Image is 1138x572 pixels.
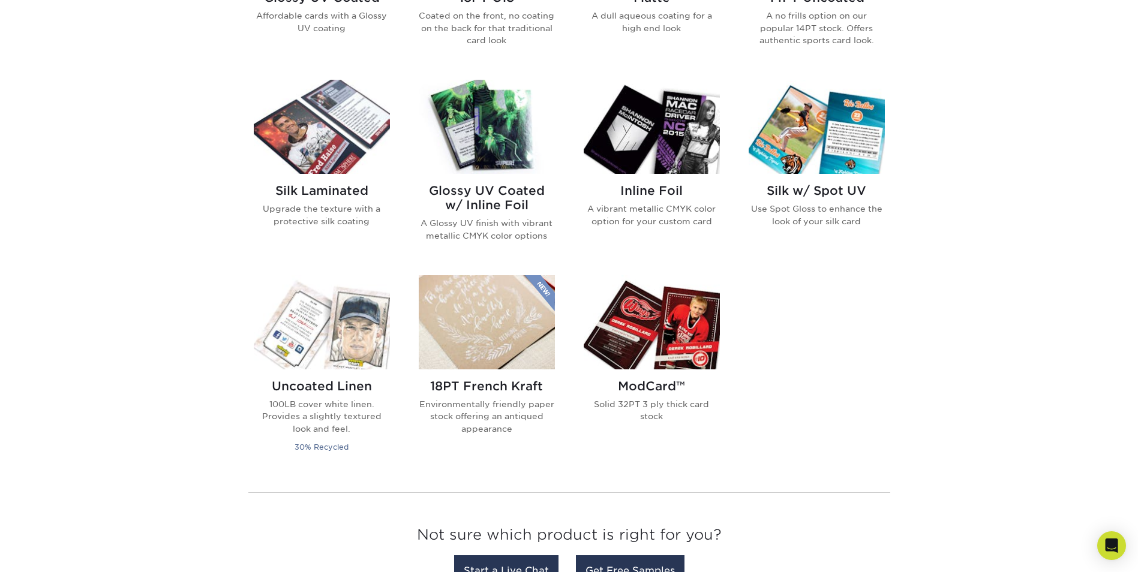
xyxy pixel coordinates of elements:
p: A dull aqueous coating for a high end look [584,10,720,34]
p: Use Spot Gloss to enhance the look of your silk card [749,203,885,227]
div: Open Intercom Messenger [1097,531,1126,560]
iframe: Google Customer Reviews [3,535,102,568]
h2: Silk Laminated [254,183,390,198]
p: Coated on the front, no coating on the back for that traditional card look [419,10,555,46]
a: 18PT French Kraft Trading Cards 18PT French Kraft Environmentally friendly paper stock offering a... [419,275,555,468]
h2: Inline Foil [584,183,720,198]
a: ModCard™ Trading Cards ModCard™ Solid 32PT 3 ply thick card stock [584,275,720,468]
p: Affordable cards with a Glossy UV coating [254,10,390,34]
a: Uncoated Linen Trading Cards Uncoated Linen 100LB cover white linen. Provides a slightly textured... [254,275,390,468]
p: Solid 32PT 3 ply thick card stock [584,398,720,423]
h2: Glossy UV Coated w/ Inline Foil [419,183,555,212]
p: A Glossy UV finish with vibrant metallic CMYK color options [419,217,555,242]
img: Silk w/ Spot UV Trading Cards [749,80,885,174]
img: New Product [525,275,555,311]
h3: Not sure which product is right for you? [248,517,890,558]
a: Silk Laminated Trading Cards Silk Laminated Upgrade the texture with a protective silk coating [254,80,390,261]
p: 100LB cover white linen. Provides a slightly textured look and feel. [254,398,390,435]
p: A vibrant metallic CMYK color option for your custom card [584,203,720,227]
h2: Uncoated Linen [254,379,390,393]
img: Uncoated Linen Trading Cards [254,275,390,369]
a: Glossy UV Coated w/ Inline Foil Trading Cards Glossy UV Coated w/ Inline Foil A Glossy UV finish ... [419,80,555,261]
img: 18PT French Kraft Trading Cards [419,275,555,369]
img: ModCard™ Trading Cards [584,275,720,369]
h2: ModCard™ [584,379,720,393]
p: Upgrade the texture with a protective silk coating [254,203,390,227]
h2: Silk w/ Spot UV [749,183,885,198]
a: Inline Foil Trading Cards Inline Foil A vibrant metallic CMYK color option for your custom card [584,80,720,261]
h2: 18PT French Kraft [419,379,555,393]
p: A no frills option on our popular 14PT stock. Offers authentic sports card look. [749,10,885,46]
small: 30% Recycled [295,442,349,451]
img: Inline Foil Trading Cards [584,80,720,174]
img: Glossy UV Coated w/ Inline Foil Trading Cards [419,80,555,174]
a: Silk w/ Spot UV Trading Cards Silk w/ Spot UV Use Spot Gloss to enhance the look of your silk card [749,80,885,261]
img: Silk Laminated Trading Cards [254,80,390,174]
p: Environmentally friendly paper stock offering an antiqued appearance [419,398,555,435]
